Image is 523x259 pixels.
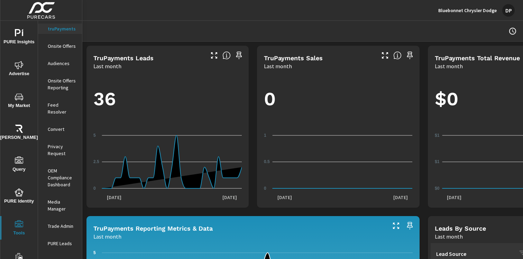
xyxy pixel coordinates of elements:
text: 0 [264,186,266,191]
div: OEM Compliance Dashboard [38,166,82,190]
span: PURE Insights [2,29,36,46]
text: 1 [264,133,266,138]
p: Last month [435,232,463,241]
p: Lead Source [436,250,513,257]
p: Last month [93,62,121,70]
div: Onsite Offers [38,41,82,51]
button: Make Fullscreen [209,50,220,61]
p: [DATE] [442,194,466,201]
span: The number of truPayments leads. [222,51,231,60]
span: Save this to your personalized report [404,220,415,231]
p: Feed Resolver [48,101,76,115]
text: 2.5 [93,159,99,164]
p: [DATE] [388,194,413,201]
span: Number of sales matched to a truPayments lead. [Source: This data is sourced from the dealer's DM... [393,51,402,60]
div: Trade Admin [38,221,82,231]
span: Query [2,157,36,173]
p: PURE Leads [48,240,76,247]
span: PURE Identity [2,188,36,205]
div: Feed Resolver [38,100,82,117]
p: Audiences [48,60,76,67]
text: $1 [435,133,440,138]
div: PURE Leads [38,238,82,249]
p: Last month [93,232,121,241]
div: Privacy Request [38,141,82,159]
div: Audiences [38,58,82,69]
p: Last month [435,62,463,70]
text: 0 [93,186,96,191]
div: DP [502,4,515,17]
h1: 36 [93,87,242,111]
div: Onsite Offers Reporting [38,75,82,93]
text: $1 [435,159,440,164]
h1: 0 [264,87,412,111]
span: Save this to your personalized report [233,50,245,61]
text: 0.5 [264,159,270,164]
div: truPayments [38,24,82,34]
p: [DATE] [218,194,242,201]
span: Advertise [2,61,36,78]
button: Make Fullscreen [391,220,402,231]
p: truPayments [48,25,76,32]
h5: Leads By Source [435,225,486,232]
span: Save this to your personalized report [404,50,415,61]
button: Make Fullscreen [379,50,391,61]
h5: truPayments Leads [93,54,154,62]
text: 5 [93,250,96,255]
p: OEM Compliance Dashboard [48,167,76,188]
div: Convert [38,124,82,134]
p: Trade Admin [48,223,76,230]
span: Tools [2,220,36,237]
text: 5 [93,133,96,138]
p: Onsite Offers Reporting [48,77,76,91]
p: Bluebonnet Chrysler Dodge [438,7,497,14]
p: [DATE] [102,194,126,201]
span: My Market [2,93,36,110]
p: [DATE] [273,194,297,201]
p: Media Manager [48,198,76,212]
h5: truPayments Sales [264,54,323,62]
p: Onsite Offers [48,43,76,50]
div: Media Manager [38,197,82,214]
h5: truPayments Total Revenue [435,54,520,62]
p: Last month [264,62,292,70]
p: Privacy Request [48,143,76,157]
p: Convert [48,126,76,133]
text: $0 [435,186,440,191]
span: [PERSON_NAME] [2,125,36,142]
h5: truPayments Reporting Metrics & Data [93,225,213,232]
